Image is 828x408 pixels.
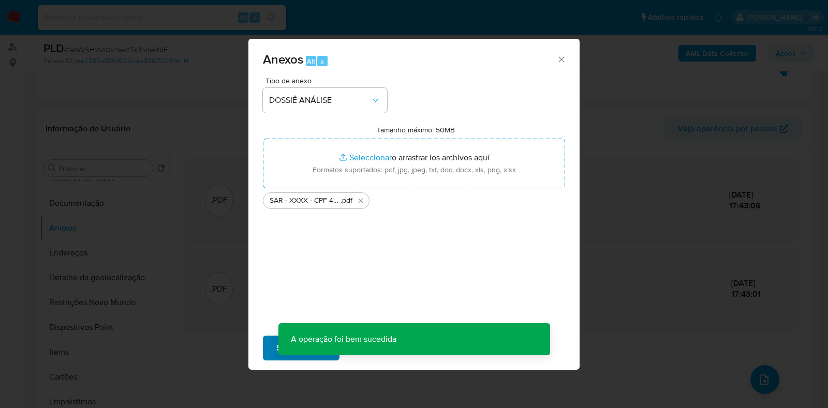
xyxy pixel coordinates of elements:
span: Alt [307,56,315,66]
p: A operação foi bem sucedida [278,323,409,355]
button: DOSSIÊ ANÁLISE [263,88,387,113]
button: Cerrar [556,54,566,64]
span: Cancelar [357,337,391,359]
span: DOSSIÊ ANÁLISE [269,95,371,105]
button: Subir arquivo [263,336,339,360]
span: Tipo de anexo [265,77,390,84]
span: Subir arquivo [276,337,326,359]
span: SAR - XXXX - CPF 45766142315 - [PERSON_NAME] [270,195,341,206]
span: Anexos [263,50,303,68]
label: Tamanho máximo: 50MB [377,125,455,134]
span: .pdf [341,195,352,206]
button: Eliminar SAR - XXXX - CPF 45766142315 - VICTOR HUGO LEMOS BENEVIDES.pdf [354,194,367,207]
span: a [320,56,324,66]
ul: Archivos seleccionados [263,188,565,209]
